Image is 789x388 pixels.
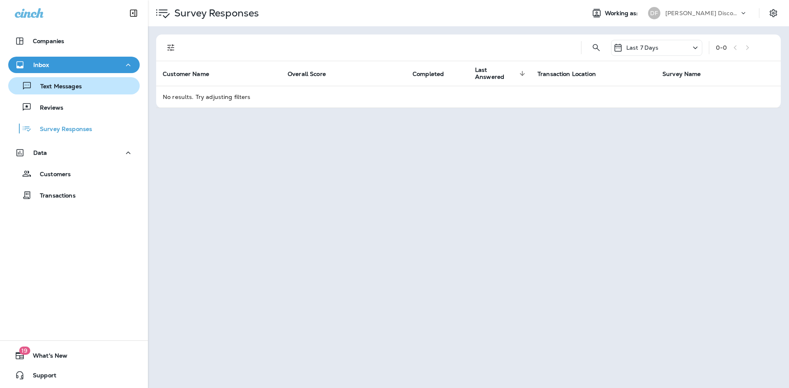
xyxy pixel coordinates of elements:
[8,57,140,73] button: Inbox
[8,33,140,49] button: Companies
[33,62,49,68] p: Inbox
[8,186,140,204] button: Transactions
[716,44,727,51] div: 0 - 0
[163,39,179,56] button: Filters
[288,70,337,78] span: Overall Score
[8,145,140,161] button: Data
[163,70,220,78] span: Customer Name
[475,67,517,80] span: Last Answered
[156,86,781,108] td: No results. Try adjusting filters
[665,10,739,16] p: [PERSON_NAME] Discount Tire & Alignment
[8,367,140,383] button: Support
[413,71,444,78] span: Completed
[171,7,259,19] p: Survey Responses
[32,126,92,133] p: Survey Responses
[32,192,76,200] p: Transactions
[8,77,140,94] button: Text Messages
[122,5,145,21] button: Collapse Sidebar
[32,83,82,91] p: Text Messages
[163,71,209,78] span: Customer Name
[413,70,454,78] span: Completed
[8,347,140,364] button: 19What's New
[662,70,712,78] span: Survey Name
[648,7,660,19] div: DF
[538,70,607,78] span: Transaction Location
[605,10,640,17] span: Working as:
[25,352,67,362] span: What's New
[8,120,140,137] button: Survey Responses
[588,39,604,56] button: Search Survey Responses
[538,71,596,78] span: Transaction Location
[33,38,64,44] p: Companies
[33,149,47,156] p: Data
[19,347,30,355] span: 19
[32,171,71,179] p: Customers
[662,71,701,78] span: Survey Name
[626,44,659,51] p: Last 7 Days
[8,165,140,182] button: Customers
[475,67,528,80] span: Last Answered
[288,71,326,78] span: Overall Score
[8,99,140,116] button: Reviews
[25,372,56,382] span: Support
[32,104,63,112] p: Reviews
[766,6,781,21] button: Settings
